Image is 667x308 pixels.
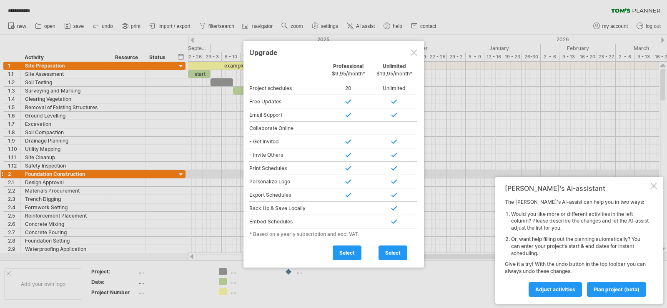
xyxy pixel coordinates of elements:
[326,63,371,81] div: Professional
[249,108,326,122] div: Email Support
[339,250,355,256] span: select
[529,282,582,297] a: Adjust activities
[332,70,365,77] span: $9,95/month*
[249,122,326,135] div: Collaborate Online
[249,95,326,108] div: Free Updates
[511,236,649,257] li: Or, want help filling out the planning automatically? You can enter your project's start & end da...
[249,45,418,60] div: Upgrade
[385,250,401,256] span: select
[333,245,361,260] a: select
[326,82,371,95] div: 20
[594,286,639,293] span: plan project (beta)
[249,188,326,202] div: Export Schedules
[587,282,646,297] a: plan project (beta)
[379,245,407,260] a: select
[249,175,326,188] div: Personalize Logo
[249,231,418,237] div: * Based on a yearly subscription and excl VAT.
[249,82,326,95] div: Project schedules
[249,215,326,228] div: Embed Schedules
[376,70,412,77] span: $19,95/month*
[505,184,649,193] div: [PERSON_NAME]'s AI-assistant
[535,286,575,293] span: Adjust activities
[511,211,649,232] li: Would you like more or different activities in the left column? Please describe the changes and l...
[371,82,417,95] div: Unlimited
[249,202,326,215] div: Back Up & Save Locally
[249,162,326,175] div: Print Schedules
[249,148,326,162] div: - Invite Others
[249,135,326,148] div: - Get Invited
[371,63,417,81] div: Unlimited
[505,199,649,296] div: The [PERSON_NAME]'s AI-assist can help you in two ways: Give it a try! With the undo button in th...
